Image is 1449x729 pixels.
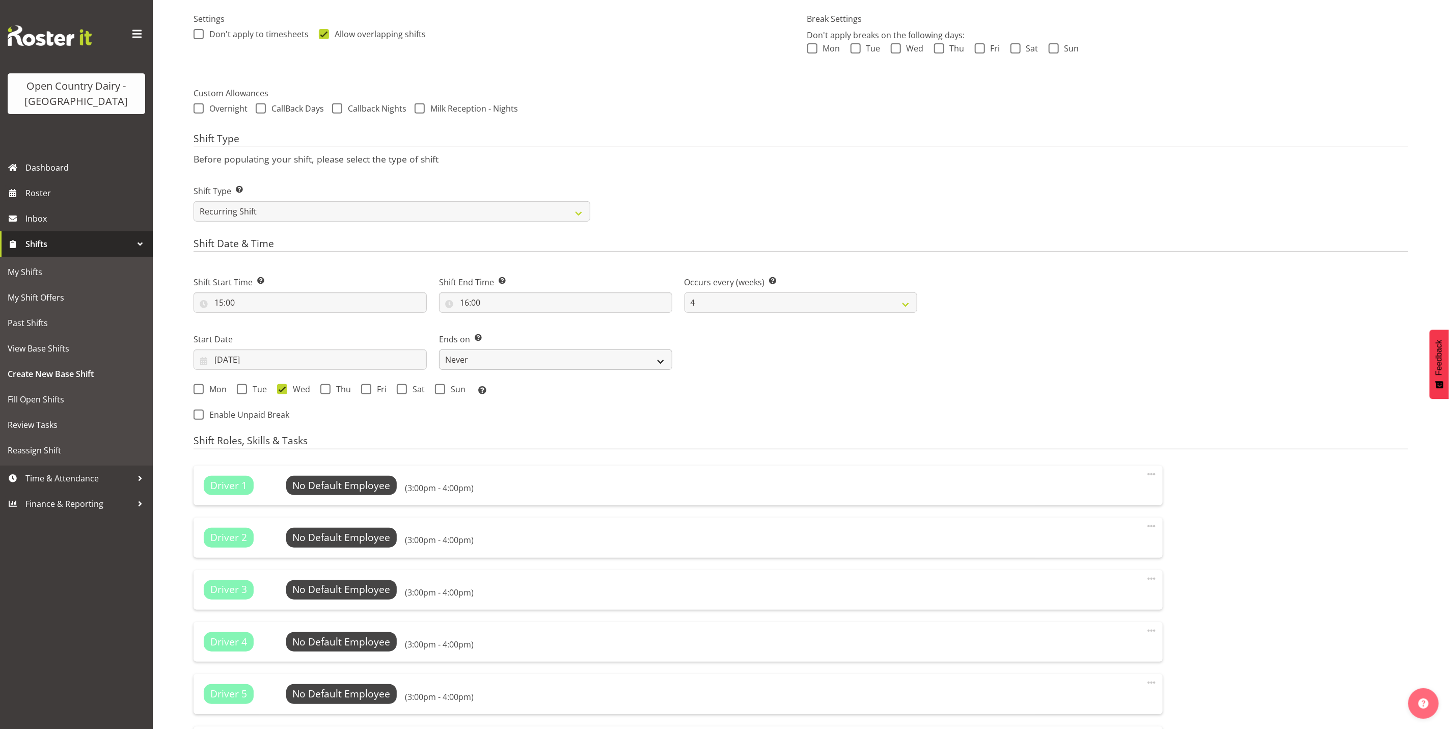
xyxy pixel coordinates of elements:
span: Roster [25,185,148,201]
span: Sat [1021,43,1038,53]
span: Reassign Shift [8,443,145,458]
label: Custom Allowances [194,87,1408,99]
label: Shift End Time [439,276,672,288]
span: Review Tasks [8,417,145,433]
span: Fill Open Shifts [8,392,145,407]
input: Click to select... [439,292,672,313]
span: Create New Base Shift [8,366,145,382]
span: No Default Employee [292,530,390,544]
label: Shift Start Time [194,276,427,288]
input: Click to select... [194,349,427,370]
a: My Shifts [3,259,150,285]
label: Break Settings [807,13,1409,25]
span: Shifts [25,236,132,252]
span: No Default Employee [292,687,390,700]
span: Tue [861,43,881,53]
img: Rosterit website logo [8,25,92,46]
span: Don't apply to timesheets [204,29,309,39]
span: Tue [247,384,267,394]
span: No Default Employee [292,582,390,596]
input: Click to select... [194,292,427,313]
a: Reassign Shift [3,438,150,463]
a: Create New Base Shift [3,361,150,387]
span: CallBack Days [266,103,324,114]
span: Driver 5 [210,687,247,701]
span: View Base Shifts [8,341,145,356]
span: Feedback [1435,340,1444,375]
span: Fri [985,43,1000,53]
span: Inbox [25,211,148,226]
h4: Shift Date & Time [194,238,1408,252]
span: Mon [817,43,840,53]
span: Driver 2 [210,530,247,545]
span: Dashboard [25,160,148,175]
span: Finance & Reporting [25,496,132,511]
p: Don't apply breaks on the following days: [807,29,1409,41]
span: Wed [287,384,310,394]
span: Wed [901,43,924,53]
div: Open Country Dairy - [GEOGRAPHIC_DATA] [18,78,135,109]
a: Past Shifts [3,310,150,336]
span: Driver 1 [210,478,247,493]
label: Settings [194,13,795,25]
a: Fill Open Shifts [3,387,150,412]
span: Past Shifts [8,315,145,331]
span: Mon [204,384,227,394]
span: Sun [445,384,466,394]
span: Callback Nights [342,103,406,114]
label: Shift Type [194,185,590,197]
button: Feedback - Show survey [1430,330,1449,399]
label: Start Date [194,333,427,345]
h6: (3:00pm - 4:00pm) [405,587,474,598]
span: No Default Employee [292,635,390,649]
p: Before populating your shift, please select the type of shift [194,153,1408,165]
span: Sun [1059,43,1079,53]
a: View Base Shifts [3,336,150,361]
span: Driver 4 [210,635,247,650]
h6: (3:00pm - 4:00pm) [405,692,474,702]
span: Driver 3 [210,582,247,597]
span: My Shifts [8,264,145,280]
span: Sat [407,384,425,394]
span: Time & Attendance [25,471,132,486]
h4: Shift Roles, Skills & Tasks [194,435,1408,449]
label: Ends on [439,333,672,345]
img: help-xxl-2.png [1418,698,1429,709]
span: Thu [944,43,965,53]
h4: Shift Type [194,133,1408,147]
h6: (3:00pm - 4:00pm) [405,483,474,493]
span: Allow overlapping shifts [329,29,426,39]
span: Overnight [204,103,248,114]
label: Occurs every (weeks) [685,276,918,288]
a: My Shift Offers [3,285,150,310]
span: My Shift Offers [8,290,145,305]
span: Fri [371,384,387,394]
span: Thu [331,384,351,394]
h6: (3:00pm - 4:00pm) [405,639,474,650]
a: Review Tasks [3,412,150,438]
span: Enable Unpaid Break [204,410,289,420]
h6: (3:00pm - 4:00pm) [405,535,474,545]
span: No Default Employee [292,478,390,492]
span: Milk Reception - Nights [425,103,518,114]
